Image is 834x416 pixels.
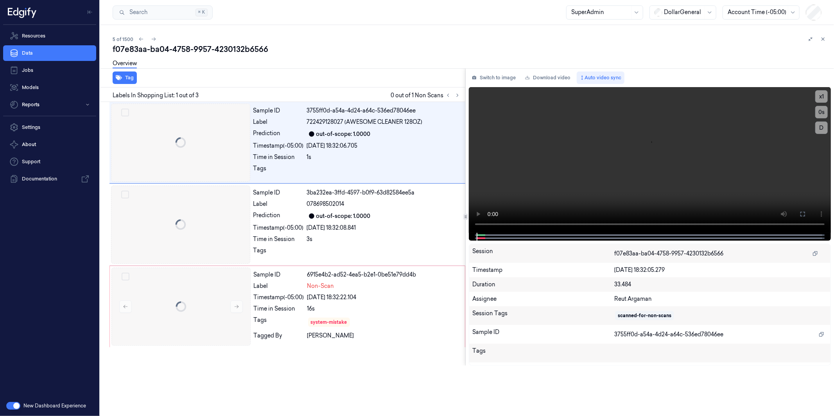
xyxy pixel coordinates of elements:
[522,71,574,84] a: Download video
[472,280,614,289] div: Duration
[254,316,304,329] div: Tags
[3,97,96,112] button: Reports
[3,80,96,95] a: Models
[307,293,460,302] div: [DATE] 18:32:22.104
[121,109,129,116] button: Select row
[113,71,137,84] button: Tag
[113,44,828,55] div: f07e83aa-ba04-4758-9957-4230132b6566
[113,36,133,43] span: 5 of 1500
[3,45,96,61] a: Data
[253,211,304,221] div: Prediction
[307,153,461,161] div: 1s
[307,305,460,313] div: 16s
[307,271,460,279] div: 6915e4b2-ad52-4ea5-b2e1-0be51e79dd4b
[113,5,213,20] button: Search⌘K
[253,235,304,243] div: Time in Session
[472,266,614,274] div: Timestamp
[307,282,334,290] span: Non-Scan
[3,137,96,152] button: About
[472,295,614,303] div: Assignee
[472,328,614,341] div: Sample ID
[253,153,304,161] div: Time in Session
[3,62,96,78] a: Jobs
[253,224,304,232] div: Timestamp (-05:00)
[113,59,137,68] a: Overview
[307,332,460,340] div: [PERSON_NAME]
[614,280,827,289] div: 33.484
[253,200,304,208] div: Label
[253,107,304,115] div: Sample ID
[472,347,614,359] div: Tags
[253,189,304,197] div: Sample ID
[307,235,461,243] div: 3s
[618,312,671,319] div: scanned-for-non-scans
[614,266,827,274] div: [DATE] 18:32:05.279
[614,295,827,303] div: Reut Argaman
[254,305,304,313] div: Time in Session
[311,319,347,326] div: system-mistake
[253,246,304,259] div: Tags
[307,142,461,150] div: [DATE] 18:32:06.705
[3,154,96,170] a: Support
[307,200,344,208] span: 078698502014
[472,309,614,322] div: Session Tags
[126,8,147,16] span: Search
[815,121,828,134] button: D
[307,107,461,115] div: 3755ff0d-a54a-4d24-a64c-536ed78046ee
[3,28,96,44] a: Resources
[316,130,371,138] div: out-of-scope: 1.0000
[121,191,129,198] button: Select row
[3,171,96,187] a: Documentation
[253,118,304,126] div: Label
[469,71,519,84] button: Switch to image
[3,120,96,135] a: Settings
[815,106,828,118] button: 0s
[815,90,828,103] button: x1
[253,142,304,150] div: Timestamp (-05:00)
[577,71,624,84] button: Auto video sync
[113,91,199,100] span: Labels In Shopping List: 1 out of 3
[253,164,304,177] div: Tags
[122,273,129,280] button: Select row
[316,212,371,220] div: out-of-scope: 1.0000
[253,129,304,139] div: Prediction
[307,189,461,197] div: 3ba232ea-3ffd-4597-b0f9-63d82584ee5a
[254,293,304,302] div: Timestamp (-05:00)
[614,330,723,339] span: 3755ff0d-a54a-4d24-a64c-536ed78046ee
[307,224,461,232] div: [DATE] 18:32:08.841
[254,282,304,290] div: Label
[307,118,423,126] span: 722429128027 (AWESOME CLEANER 128OZ)
[391,91,462,100] span: 0 out of 1 Non Scans
[614,250,723,258] span: f07e83aa-ba04-4758-9957-4230132b6566
[254,271,304,279] div: Sample ID
[84,6,96,18] button: Toggle Navigation
[254,332,304,340] div: Tagged By
[472,247,614,260] div: Session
